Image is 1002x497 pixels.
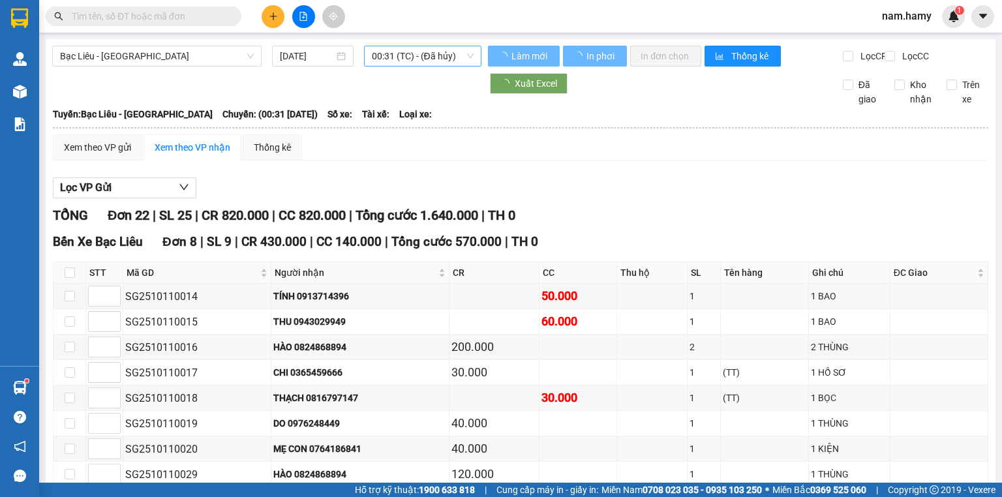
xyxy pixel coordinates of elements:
[731,49,770,63] span: Thống kê
[125,339,269,355] div: SG2510110016
[894,265,975,280] span: ĐC Giao
[957,78,989,106] span: Trên xe
[511,234,538,249] span: TH 0
[490,73,568,94] button: Xuất Excel
[810,485,866,495] strong: 0369 525 060
[299,12,308,21] span: file-add
[280,49,333,63] input: 12/10/2025
[715,52,726,62] span: bar-chart
[14,411,26,423] span: question-circle
[977,10,989,22] span: caret-down
[811,467,888,481] div: 1 THÙNG
[13,381,27,395] img: warehouse-icon
[601,483,762,497] span: Miền Nam
[6,82,181,103] b: GỬI : Bến Xe Bạc Liêu
[385,234,388,249] span: |
[451,465,537,483] div: 120.000
[485,483,487,497] span: |
[108,207,149,223] span: Đơn 22
[11,8,28,28] img: logo-vxr
[273,442,447,456] div: MẸ CON 0764186841
[123,309,271,335] td: SG2510110015
[6,45,249,61] li: 0946 508 595
[53,207,88,223] span: TỔNG
[811,442,888,456] div: 1 KIỆN
[262,5,284,28] button: plus
[853,78,885,106] span: Đã giao
[202,207,269,223] span: CR 820.000
[897,49,931,63] span: Lọc CC
[54,12,63,21] span: search
[505,234,508,249] span: |
[765,487,769,492] span: ⚪️
[273,416,447,430] div: DO 0976248449
[349,207,352,223] span: |
[690,289,719,303] div: 1
[772,483,866,497] span: Miền Bắc
[222,107,318,121] span: Chuyến: (00:31 [DATE])
[690,391,719,405] div: 1
[541,312,615,331] div: 60.000
[563,46,627,67] button: In phơi
[310,234,313,249] span: |
[541,287,615,305] div: 50.000
[876,483,878,497] span: |
[723,391,806,405] div: (TT)
[690,416,719,430] div: 1
[496,483,598,497] span: Cung cấp máy in - giấy in:
[391,234,502,249] span: Tổng cước 570.000
[127,265,258,280] span: Mã GD
[275,265,436,280] span: Người nhận
[573,52,584,61] span: loading
[75,8,174,25] b: Nhà Xe Hà My
[811,391,888,405] div: 1 BỌC
[195,207,198,223] span: |
[60,179,112,196] span: Lọc VP Gửi
[125,415,269,432] div: SG2510110019
[541,389,615,407] div: 30.000
[500,79,515,88] span: loading
[53,177,196,198] button: Lọc VP Gửi
[811,289,888,303] div: 1 BAO
[75,31,85,42] span: environment
[254,140,291,155] div: Thống kê
[279,207,346,223] span: CC 820.000
[705,46,781,67] button: bar-chartThống kê
[811,416,888,430] div: 1 THÙNG
[451,363,537,382] div: 30.000
[451,414,537,432] div: 40.000
[690,442,719,456] div: 1
[809,262,890,284] th: Ghi chú
[511,49,549,63] span: Làm mới
[515,76,557,91] span: Xuất Excel
[930,485,939,494] span: copyright
[451,440,537,458] div: 40.000
[329,12,338,21] span: aim
[971,5,994,28] button: caret-down
[123,385,271,411] td: SG2510110018
[269,12,278,21] span: plus
[125,466,269,483] div: SG2510110029
[272,207,275,223] span: |
[162,234,197,249] span: Đơn 8
[75,48,85,58] span: phone
[327,107,352,121] span: Số xe:
[811,314,888,329] div: 1 BAO
[25,379,29,383] sup: 1
[721,262,808,284] th: Tên hàng
[13,117,27,131] img: solution-icon
[13,52,27,66] img: warehouse-icon
[690,467,719,481] div: 1
[123,411,271,436] td: SG2510110019
[355,483,475,497] span: Hỗ trợ kỹ thuật:
[207,234,232,249] span: SL 9
[123,360,271,385] td: SG2510110017
[123,284,271,309] td: SG2510110014
[399,107,432,121] span: Loại xe:
[53,109,213,119] b: Tuyến: Bạc Liêu - [GEOGRAPHIC_DATA]
[690,314,719,329] div: 1
[123,335,271,360] td: SG2510110016
[316,234,382,249] span: CC 140.000
[723,365,806,380] div: (TT)
[86,262,123,284] th: STT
